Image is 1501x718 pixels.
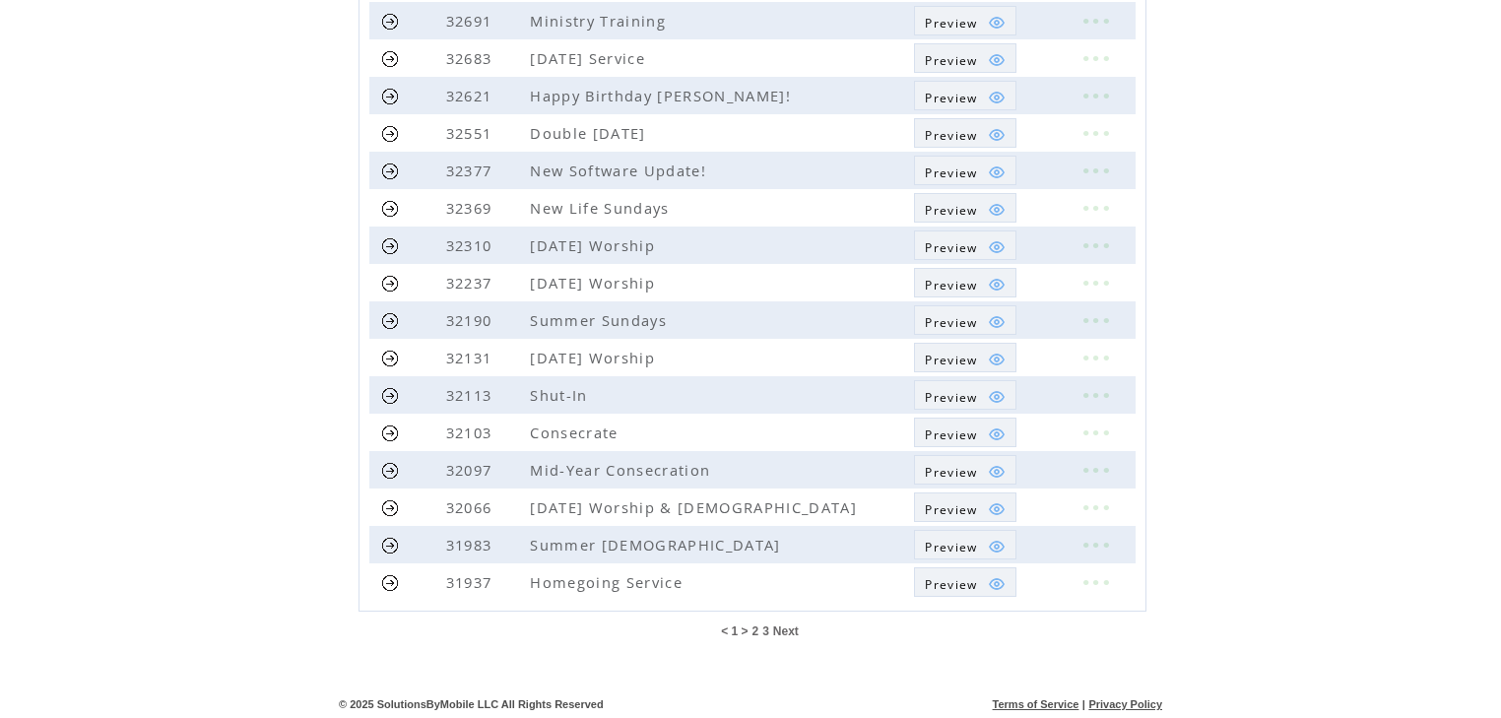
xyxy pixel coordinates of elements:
span: [DATE] Worship [530,235,660,255]
a: Next [773,624,799,638]
span: Shut-In [530,385,592,405]
span: Show MMS preview [925,464,977,481]
img: eye.png [988,575,1006,593]
span: 32103 [446,423,497,442]
img: eye.png [988,313,1006,331]
a: 2 [751,624,758,638]
a: Preview [914,268,1015,297]
span: 32691 [446,11,497,31]
img: eye.png [988,425,1006,443]
img: eye.png [988,163,1006,181]
span: © 2025 SolutionsByMobile LLC All Rights Reserved [339,698,604,710]
a: Preview [914,193,1015,223]
span: [DATE] Service [530,48,650,68]
a: Preview [914,380,1015,410]
img: eye.png [988,238,1006,256]
span: Show MMS preview [925,501,977,518]
span: 32097 [446,460,497,480]
img: eye.png [988,388,1006,406]
span: Show MMS preview [925,426,977,443]
span: Show MMS preview [925,389,977,406]
a: 3 [762,624,769,638]
span: 32310 [446,235,497,255]
span: Show MMS preview [925,576,977,593]
img: eye.png [988,538,1006,555]
a: Preview [914,118,1015,148]
span: [DATE] Worship [530,348,660,367]
a: Preview [914,81,1015,110]
span: 32369 [446,198,497,218]
span: Show MMS preview [925,127,977,144]
span: < 1 > [721,624,748,638]
a: Preview [914,156,1015,185]
span: 32190 [446,310,497,330]
span: Ministry Training [530,11,671,31]
span: 32683 [446,48,497,68]
span: Show MMS preview [925,314,977,331]
span: 32621 [446,86,497,105]
span: [DATE] Worship & [DEMOGRAPHIC_DATA] [530,497,862,517]
img: eye.png [988,126,1006,144]
span: Show MMS preview [925,539,977,555]
img: eye.png [988,276,1006,294]
span: Show MMS preview [925,239,977,256]
img: eye.png [988,201,1006,219]
span: Summer [DEMOGRAPHIC_DATA] [530,535,785,555]
a: Preview [914,43,1015,73]
span: Homegoing Service [530,572,687,592]
span: Consecrate [530,423,622,442]
span: 32131 [446,348,497,367]
span: 32066 [446,497,497,517]
a: Preview [914,305,1015,335]
span: Show MMS preview [925,164,977,181]
span: 32113 [446,385,497,405]
a: Preview [914,530,1015,559]
span: Happy Birthday [PERSON_NAME]! [530,86,796,105]
a: Terms of Service [993,698,1079,710]
img: eye.png [988,14,1006,32]
span: | [1082,698,1085,710]
span: Mid-Year Consecration [530,460,715,480]
span: New Software Update! [530,161,711,180]
a: Preview [914,492,1015,522]
span: 32377 [446,161,497,180]
span: 31983 [446,535,497,555]
span: Show MMS preview [925,15,977,32]
img: eye.png [988,351,1006,368]
span: Show MMS preview [925,352,977,368]
a: Preview [914,567,1015,597]
a: Preview [914,230,1015,260]
span: 32237 [446,273,497,293]
img: eye.png [988,89,1006,106]
a: Preview [914,6,1015,35]
a: Preview [914,455,1015,485]
span: Show MMS preview [925,277,977,294]
span: Summer Sundays [530,310,672,330]
a: Privacy Policy [1088,698,1162,710]
span: [DATE] Worship [530,273,660,293]
span: Show MMS preview [925,202,977,219]
img: eye.png [988,51,1006,69]
span: Show MMS preview [925,90,977,106]
span: New Life Sundays [530,198,674,218]
span: Show MMS preview [925,52,977,69]
span: Double [DATE] [530,123,650,143]
span: 32551 [446,123,497,143]
img: eye.png [988,463,1006,481]
span: 31937 [446,572,497,592]
a: Preview [914,343,1015,372]
a: Preview [914,418,1015,447]
img: eye.png [988,500,1006,518]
